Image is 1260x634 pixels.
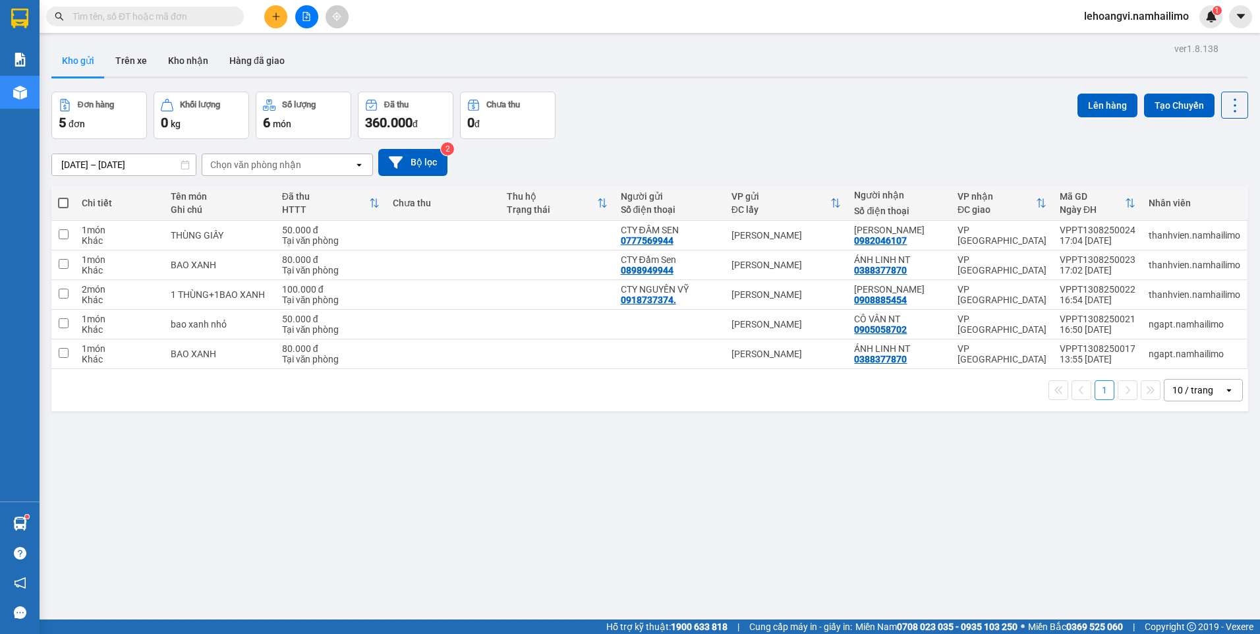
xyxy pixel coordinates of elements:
[82,284,157,295] div: 2 món
[1060,314,1135,324] div: VPPT1308250021
[621,191,718,202] div: Người gửi
[1149,198,1240,208] div: Nhân viên
[1060,343,1135,354] div: VPPT1308250017
[731,319,842,330] div: [PERSON_NAME]
[731,260,842,270] div: [PERSON_NAME]
[1053,186,1142,221] th: Toggle SortBy
[621,225,718,235] div: CTY ĐẦM SEN
[282,100,316,109] div: Số lượng
[854,284,944,295] div: CHỊ LÊ ĐAN NT
[1095,380,1114,400] button: 1
[1149,319,1240,330] div: ngapt.namhailimo
[855,620,1017,634] span: Miền Nam
[854,235,907,246] div: 0982046107
[69,119,85,129] span: đơn
[210,158,301,171] div: Chọn văn phòng nhận
[958,314,1046,335] div: VP [GEOGRAPHIC_DATA]
[1028,620,1123,634] span: Miền Bắc
[606,620,728,634] span: Hỗ trợ kỹ thuật:
[82,198,157,208] div: Chi tiết
[1074,8,1199,24] span: lehoangvi.namhailimo
[1149,260,1240,270] div: thanhvien.namhailimo
[171,319,269,330] div: bao xanh nhỏ
[1187,622,1196,631] span: copyright
[14,547,26,560] span: question-circle
[171,119,181,129] span: kg
[171,230,269,241] div: THÙNG GIẤY
[474,119,480,129] span: đ
[1149,349,1240,359] div: ngapt.namhailimo
[731,230,842,241] div: [PERSON_NAME]
[393,198,494,208] div: Chưa thu
[326,5,349,28] button: aim
[621,295,676,305] div: 0918737374.
[725,186,848,221] th: Toggle SortBy
[854,254,944,265] div: ÁNH LINH NT
[78,100,114,109] div: Đơn hàng
[958,284,1046,305] div: VP [GEOGRAPHIC_DATA]
[52,154,196,175] input: Select a date range.
[171,191,269,202] div: Tên món
[958,225,1046,246] div: VP [GEOGRAPHIC_DATA]
[59,115,66,130] span: 5
[1060,265,1135,275] div: 17:02 [DATE]
[1205,11,1217,22] img: icon-new-feature
[1149,230,1240,241] div: thanhvien.namhailimo
[737,620,739,634] span: |
[302,12,311,21] span: file-add
[1060,324,1135,335] div: 16:50 [DATE]
[275,186,386,221] th: Toggle SortBy
[378,149,447,176] button: Bộ lọc
[1215,6,1219,15] span: 1
[671,621,728,632] strong: 1900 633 818
[282,225,380,235] div: 50.000 đ
[1077,94,1137,117] button: Lên hàng
[1060,254,1135,265] div: VPPT1308250023
[282,324,380,335] div: Tại văn phòng
[621,265,673,275] div: 0898949944
[1174,42,1218,56] div: ver 1.8.138
[171,260,269,270] div: BAO XANH
[1060,225,1135,235] div: VPPT1308250024
[219,45,295,76] button: Hàng đã giao
[55,12,64,21] span: search
[951,186,1053,221] th: Toggle SortBy
[958,254,1046,275] div: VP [GEOGRAPHIC_DATA]
[157,45,219,76] button: Kho nhận
[82,295,157,305] div: Khác
[82,265,157,275] div: Khác
[1235,11,1247,22] span: caret-down
[51,45,105,76] button: Kho gửi
[1144,94,1215,117] button: Tạo Chuyến
[731,191,831,202] div: VP gửi
[731,289,842,300] div: [PERSON_NAME]
[82,314,157,324] div: 1 món
[731,204,831,215] div: ĐC lấy
[897,621,1017,632] strong: 0708 023 035 - 0935 103 250
[1060,354,1135,364] div: 13:55 [DATE]
[263,115,270,130] span: 6
[82,354,157,364] div: Khác
[1149,289,1240,300] div: thanhvien.namhailimo
[1066,621,1123,632] strong: 0369 525 060
[1060,295,1135,305] div: 16:54 [DATE]
[256,92,351,139] button: Số lượng6món
[413,119,418,129] span: đ
[854,354,907,364] div: 0388377870
[486,100,520,109] div: Chưa thu
[82,343,157,354] div: 1 món
[282,265,380,275] div: Tại văn phòng
[749,620,852,634] span: Cung cấp máy in - giấy in:
[621,254,718,265] div: CTY Đầm Sen
[621,235,673,246] div: 0777569944
[460,92,556,139] button: Chưa thu0đ
[332,12,341,21] span: aim
[282,295,380,305] div: Tại văn phòng
[1060,191,1125,202] div: Mã GD
[282,343,380,354] div: 80.000 đ
[500,186,614,221] th: Toggle SortBy
[958,204,1036,215] div: ĐC giao
[354,159,364,170] svg: open
[72,9,228,24] input: Tìm tên, số ĐT hoặc mã đơn
[1060,284,1135,295] div: VPPT1308250022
